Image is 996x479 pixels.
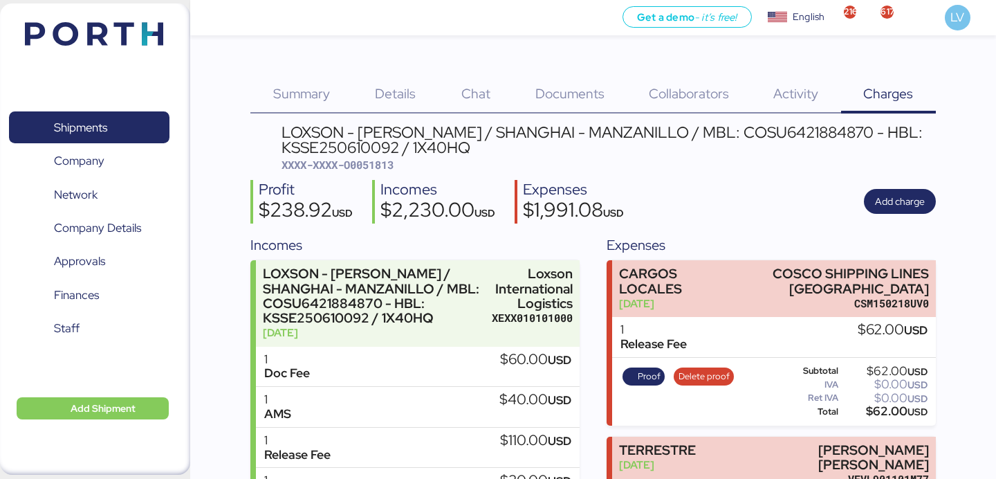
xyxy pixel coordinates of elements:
[548,433,571,449] span: USD
[54,285,99,305] span: Finances
[907,379,928,391] span: USD
[548,352,571,368] span: USD
[907,365,928,378] span: USD
[17,397,169,419] button: Add Shipment
[841,379,928,390] div: $0.00
[264,448,331,462] div: Release Fee
[492,311,573,325] div: XEXX010101000
[679,369,730,384] span: Delete proof
[864,189,936,214] button: Add charge
[380,200,495,224] div: $2,230.00
[619,296,737,311] div: [DATE]
[649,84,729,102] span: Collaborators
[499,392,571,408] div: $40.00
[500,352,571,368] div: $60.00
[793,10,824,24] div: English
[263,325,486,340] div: [DATE]
[778,393,838,403] div: Ret IVA
[841,393,928,404] div: $0.00
[858,323,928,338] div: $62.00
[603,206,624,219] span: USD
[264,366,310,381] div: Doc Fee
[674,368,734,386] button: Delete proof
[620,323,687,337] div: 1
[619,458,696,472] div: [DATE]
[778,366,838,376] div: Subtotal
[492,266,573,310] div: Loxson International Logistics
[607,235,935,255] div: Expenses
[9,280,169,311] a: Finances
[54,251,105,271] span: Approvals
[54,185,98,205] span: Network
[9,179,169,210] a: Network
[282,158,394,172] span: XXXX-XXXX-O0051813
[259,200,353,224] div: $238.92
[773,84,818,102] span: Activity
[71,400,136,417] span: Add Shipment
[743,266,929,296] div: COSCO SHIPPING LINES [GEOGRAPHIC_DATA]
[950,8,964,26] span: LV
[9,111,169,143] a: Shipments
[9,145,169,177] a: Company
[620,337,687,352] div: Release Fee
[500,433,571,449] div: $110.00
[259,180,353,200] div: Profit
[273,84,330,102] span: Summary
[778,380,838,390] div: IVA
[54,151,104,171] span: Company
[743,296,929,311] div: CSM150218UV0
[743,443,929,472] div: [PERSON_NAME] [PERSON_NAME]
[54,218,141,238] span: Company Details
[332,206,353,219] span: USD
[380,180,495,200] div: Incomes
[863,84,913,102] span: Charges
[375,84,416,102] span: Details
[474,206,495,219] span: USD
[264,433,331,448] div: 1
[904,323,928,338] span: USD
[264,352,310,367] div: 1
[54,318,80,338] span: Staff
[841,406,928,417] div: $62.00
[778,407,838,417] div: Total
[9,313,169,345] a: Staff
[199,6,222,30] button: Menu
[619,266,737,296] div: CARGOS LOCALES
[523,180,624,200] div: Expenses
[264,407,291,422] div: AMS
[907,406,928,418] span: USD
[875,193,925,210] span: Add charge
[548,392,571,408] span: USD
[622,368,665,386] button: Proof
[619,443,696,458] div: TERRESTRE
[523,200,624,224] div: $1,991.08
[54,118,107,138] span: Shipments
[264,392,291,407] div: 1
[9,213,169,244] a: Company Details
[263,266,486,325] div: LOXSON - [PERSON_NAME] / SHANGHAI - MANZANILLO / MBL: COSU6421884870 - HBL: KSSE250610092 / 1X40HQ
[535,84,605,102] span: Documents
[282,125,935,156] div: LOXSON - [PERSON_NAME] / SHANGHAI - MANZANILLO / MBL: COSU6421884870 - HBL: KSSE250610092 / 1X40HQ
[841,366,928,377] div: $62.00
[638,369,661,384] span: Proof
[9,246,169,278] a: Approvals
[250,235,579,255] div: Incomes
[461,84,490,102] span: Chat
[907,392,928,405] span: USD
